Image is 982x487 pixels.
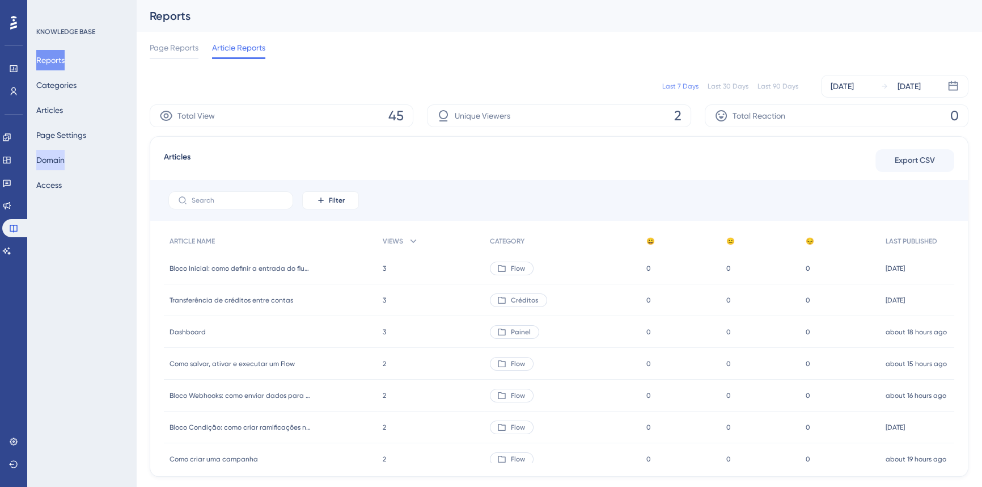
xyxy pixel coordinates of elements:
span: Painel [511,328,531,337]
span: Bloco Inicial: como definir a entrada do fluxo [170,264,311,273]
span: 45 [388,107,404,125]
time: about 18 hours ago [886,328,947,336]
div: Last 30 Days [708,82,748,91]
span: 😔 [806,237,814,246]
span: 0 [726,328,731,337]
time: about 15 hours ago [886,360,947,368]
span: Flow [511,359,525,368]
span: 0 [726,455,731,464]
span: Como criar uma campanha [170,455,258,464]
span: 0 [950,107,959,125]
button: Reports [36,50,65,70]
span: Flow [511,455,525,464]
span: CATEGORY [490,237,524,246]
span: Flow [511,264,525,273]
span: 0 [726,423,731,432]
span: 0 [726,264,731,273]
time: about 19 hours ago [886,455,946,463]
span: Dashboard [170,328,206,337]
time: about 16 hours ago [886,392,946,400]
span: Créditos [511,296,539,305]
span: 2 [383,423,386,432]
span: 0 [646,423,651,432]
span: 0 [646,359,651,368]
span: 0 [646,391,651,400]
span: ARTICLE NAME [170,237,215,246]
span: 0 [806,391,810,400]
span: 0 [806,423,810,432]
span: Article Reports [212,41,265,54]
span: 0 [806,359,810,368]
span: Bloco Condição: como criar ramificações no fluxo com base em regras [170,423,311,432]
button: Access [36,175,62,195]
span: 0 [806,328,810,337]
time: [DATE] [886,423,905,431]
span: 2 [383,455,386,464]
span: 2 [383,359,386,368]
div: Last 90 Days [757,82,798,91]
span: 0 [646,264,651,273]
span: Flow [511,391,525,400]
span: 0 [646,328,651,337]
span: Unique Viewers [455,109,510,123]
span: Articles [164,150,191,171]
span: 0 [806,264,810,273]
span: 3 [383,264,386,273]
span: Bloco Webhooks: como enviar dados para sistemas externos [170,391,311,400]
div: [DATE] [898,79,921,93]
span: 0 [806,296,810,305]
span: 0 [646,455,651,464]
span: VIEWS [383,237,403,246]
button: Export CSV [875,149,954,172]
div: KNOWLEDGE BASE [36,27,95,36]
span: 0 [726,391,731,400]
button: Filter [302,191,359,209]
div: Last 7 Days [662,82,699,91]
span: LAST PUBLISHED [886,237,937,246]
span: Total Reaction [733,109,785,123]
button: Articles [36,100,63,120]
button: Categories [36,75,77,95]
time: [DATE] [886,296,905,304]
time: [DATE] [886,265,905,272]
div: Reports [150,8,940,24]
span: 😀 [646,237,655,246]
span: 0 [806,455,810,464]
span: Export CSV [895,154,935,167]
span: Page Reports [150,41,198,54]
span: Filter [329,196,345,205]
div: [DATE] [831,79,854,93]
span: 0 [726,296,731,305]
span: Flow [511,423,525,432]
button: Domain [36,150,65,170]
span: 😐 [726,237,735,246]
span: 3 [383,296,386,305]
span: Como salvar, ativar e executar um Flow [170,359,295,368]
span: 0 [646,296,651,305]
input: Search [192,196,283,204]
span: Transferência de créditos entre contas [170,296,293,305]
span: 0 [726,359,731,368]
span: 2 [674,107,682,125]
span: Total View [177,109,215,123]
span: 2 [383,391,386,400]
button: Page Settings [36,125,86,145]
span: 3 [383,328,386,337]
